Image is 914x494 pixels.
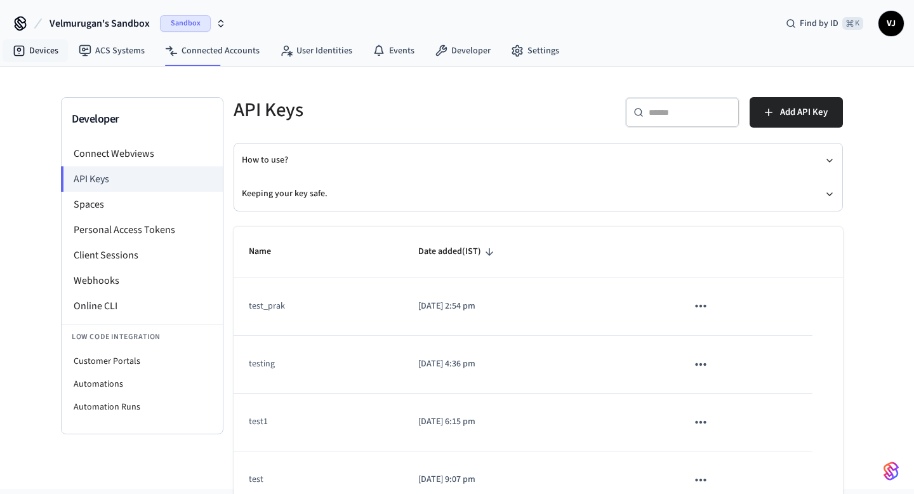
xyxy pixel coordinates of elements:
li: Connect Webviews [62,141,223,166]
li: API Keys [61,166,223,192]
span: Add API Key [780,104,828,121]
li: Customer Portals [62,350,223,373]
p: [DATE] 9:07 pm [418,473,657,486]
p: [DATE] 6:15 pm [418,415,657,429]
li: Webhooks [62,268,223,293]
a: Settings [501,39,569,62]
span: Velmurugan's Sandbox [50,16,150,31]
button: VJ [878,11,904,36]
h3: Developer [72,110,213,128]
span: Name [249,242,288,262]
span: Sandbox [160,15,211,32]
button: How to use? [242,144,835,177]
li: Low Code Integration [62,324,223,350]
button: Keeping your key safe. [242,177,835,211]
td: test_prak [234,277,403,335]
a: Events [362,39,425,62]
span: ⌘ K [842,17,863,30]
h5: API Keys [234,97,531,123]
a: Connected Accounts [155,39,270,62]
a: User Identities [270,39,362,62]
span: VJ [880,12,903,35]
td: test1 [234,394,403,451]
li: Client Sessions [62,243,223,268]
li: Automation Runs [62,396,223,418]
td: testing [234,336,403,394]
li: Automations [62,373,223,396]
a: Developer [425,39,501,62]
a: Devices [3,39,69,62]
p: [DATE] 2:54 pm [418,300,657,313]
li: Spaces [62,192,223,217]
button: Add API Key [750,97,843,128]
li: Online CLI [62,293,223,319]
a: ACS Systems [69,39,155,62]
p: [DATE] 4:36 pm [418,357,657,371]
span: Find by ID [800,17,838,30]
div: Find by ID⌘ K [776,12,873,35]
span: Date added(IST) [418,242,498,262]
li: Personal Access Tokens [62,217,223,243]
img: SeamLogoGradient.69752ec5.svg [884,461,899,481]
